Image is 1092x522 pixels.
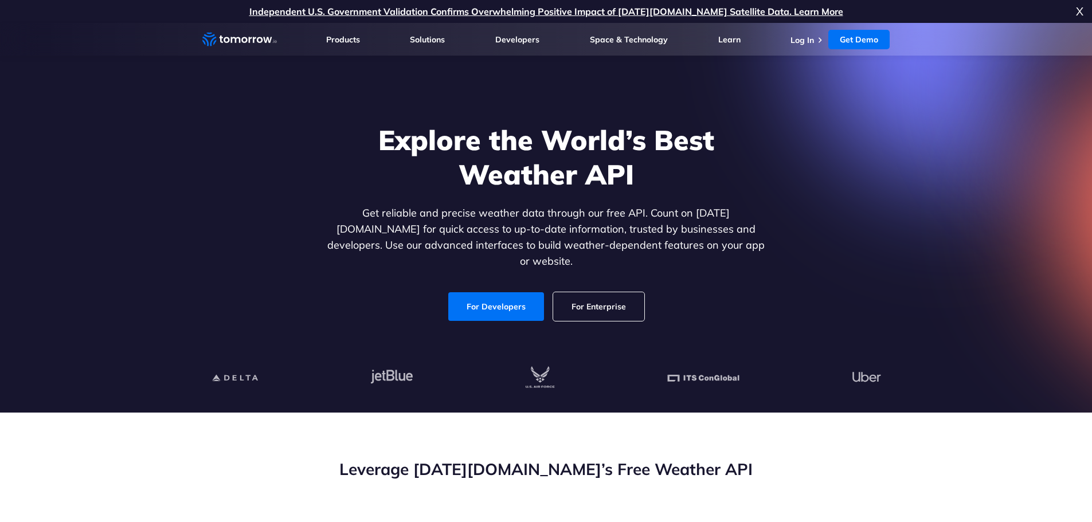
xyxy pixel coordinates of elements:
h1: Explore the World’s Best Weather API [325,123,768,191]
a: Products [326,34,360,45]
a: Developers [495,34,539,45]
a: Space & Technology [590,34,668,45]
h2: Leverage [DATE][DOMAIN_NAME]’s Free Weather API [202,458,890,480]
a: Log In [790,35,814,45]
p: Get reliable and precise weather data through our free API. Count on [DATE][DOMAIN_NAME] for quic... [325,205,768,269]
a: Get Demo [828,30,890,49]
a: Learn [718,34,741,45]
a: For Developers [448,292,544,321]
a: Home link [202,31,277,48]
a: Solutions [410,34,445,45]
a: Independent U.S. Government Validation Confirms Overwhelming Positive Impact of [DATE][DOMAIN_NAM... [249,6,843,17]
a: For Enterprise [553,292,644,321]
